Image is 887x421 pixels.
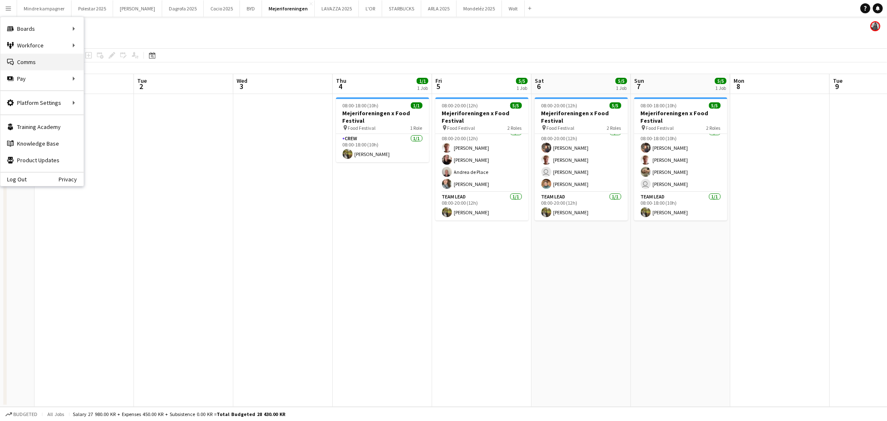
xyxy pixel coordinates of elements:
span: Wed [237,77,247,84]
div: 1 Job [616,85,627,91]
div: 1 Job [715,85,726,91]
span: 5/5 [709,102,721,109]
span: 3 [235,82,247,91]
span: Food Festival [646,125,674,131]
span: 2 Roles [707,125,721,131]
h3: Mejeriforeningen x Food Festival [336,109,429,124]
a: Privacy [59,176,84,183]
button: Cocio 2025 [204,0,240,17]
span: 1/1 [411,102,422,109]
div: Workforce [0,37,84,54]
span: Fri [435,77,442,84]
div: Salary 27 980.00 KR + Expenses 450.00 KR + Subsistence 0.00 KR = [73,411,285,417]
app-card-role: Crew4/408:00-20:00 (12h)[PERSON_NAME][PERSON_NAME] [PERSON_NAME][PERSON_NAME] [535,128,628,192]
span: 4 [335,82,346,91]
button: L'OR [359,0,382,17]
app-job-card: 08:00-20:00 (12h)5/5Mejeriforeningen x Food Festival Food Festival2 RolesCrew4/408:00-20:00 (12h)... [535,97,628,220]
span: 5/5 [615,78,627,84]
app-card-role: Crew4/408:00-20:00 (12h)[PERSON_NAME][PERSON_NAME]Andrea de Place[PERSON_NAME] [435,128,529,192]
span: Food Festival [547,125,575,131]
button: Budgeted [4,410,39,419]
div: 1 Job [516,85,527,91]
button: Mejeriforeningen [262,0,315,17]
span: Food Festival [348,125,376,131]
span: All jobs [46,411,66,417]
app-card-role: Team Lead1/108:00-18:00 (10h)[PERSON_NAME] [634,192,727,220]
a: Product Updates [0,152,84,168]
span: 8 [732,82,744,91]
button: STARBUCKS [382,0,421,17]
span: 2 Roles [508,125,522,131]
span: 08:00-18:00 (10h) [641,102,677,109]
span: Budgeted [13,411,37,417]
button: Dagrofa 2025 [162,0,204,17]
button: Polestar 2025 [72,0,113,17]
div: Pay [0,70,84,87]
button: LAVAZZA 2025 [315,0,359,17]
span: Food Festival [447,125,475,131]
h3: Mejeriforeningen x Food Festival [634,109,727,124]
span: 7 [633,82,644,91]
span: 08:00-20:00 (12h) [442,102,478,109]
div: 1 Job [417,85,428,91]
span: Sun [634,77,644,84]
span: 9 [832,82,843,91]
app-job-card: 08:00-18:00 (10h)5/5Mejeriforeningen x Food Festival Food Festival2 RolesCrew4/408:00-18:00 (10h)... [634,97,727,220]
span: 08:00-18:00 (10h) [343,102,379,109]
span: 5/5 [516,78,528,84]
button: ARLA 2025 [421,0,457,17]
a: Training Academy [0,119,84,135]
h3: Mejeriforeningen x Food Festival [435,109,529,124]
app-job-card: 08:00-18:00 (10h)1/1Mejeriforeningen x Food Festival Food Festival1 RoleCrew1/108:00-18:00 (10h)[... [336,97,429,162]
span: 5/5 [610,102,621,109]
span: Thu [336,77,346,84]
button: [PERSON_NAME] [113,0,162,17]
span: Tue [833,77,843,84]
span: 1/1 [417,78,428,84]
span: Tue [137,77,147,84]
a: Comms [0,54,84,70]
app-card-role: Team Lead1/108:00-20:00 (12h)[PERSON_NAME] [435,192,529,220]
app-card-role: Crew1/108:00-18:00 (10h)[PERSON_NAME] [336,134,429,162]
button: Wolt [502,0,525,17]
button: BYD [240,0,262,17]
button: Mindre kampagner [17,0,72,17]
span: Mon [734,77,744,84]
a: Knowledge Base [0,135,84,152]
span: 1 Role [410,125,422,131]
span: 5 [434,82,442,91]
span: 2 Roles [607,125,621,131]
a: Log Out [0,176,27,183]
app-card-role: Crew4/408:00-18:00 (10h)[PERSON_NAME][PERSON_NAME][PERSON_NAME] [PERSON_NAME] [634,128,727,192]
div: Boards [0,20,84,37]
button: Mondeléz 2025 [457,0,502,17]
span: 5/5 [715,78,726,84]
div: Platform Settings [0,94,84,111]
app-card-role: Team Lead1/108:00-20:00 (12h)[PERSON_NAME] [535,192,628,220]
span: 2 [136,82,147,91]
span: 6 [534,82,544,91]
span: Sat [535,77,544,84]
app-job-card: 08:00-20:00 (12h)5/5Mejeriforeningen x Food Festival Food Festival2 RolesCrew4/408:00-20:00 (12h)... [435,97,529,220]
app-user-avatar: Mia Tidemann [870,21,880,31]
span: Total Budgeted 28 430.00 KR [217,411,285,417]
h3: Mejeriforeningen x Food Festival [535,109,628,124]
span: 08:00-20:00 (12h) [541,102,578,109]
span: 5/5 [510,102,522,109]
